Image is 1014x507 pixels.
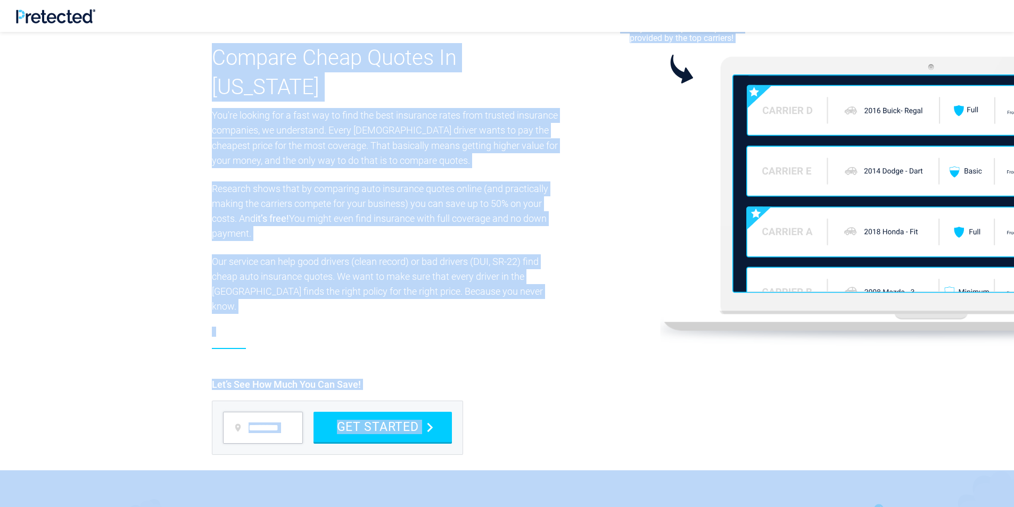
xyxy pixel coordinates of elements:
[212,108,562,168] p: You're looking for a fast way to find the best insurance rates from trusted insurance companies, ...
[212,379,795,390] div: Let’s See How Much You Can Save!
[16,9,95,23] img: Pretected Logo
[212,43,562,102] h3: Compare Cheap Quotes In [US_STATE]
[212,181,562,241] p: Research shows that by comparing auto insurance quotes online (and practically making the carrier...
[212,254,562,314] p: Our service can help good drivers (clean record) or bad drivers (DUI, SR-22) find cheap auto insu...
[255,213,289,224] b: it’s free!
[314,412,452,442] button: GET STARTED
[223,412,303,444] input: zip code
[620,24,743,44] div: Nearly 1 million possible policies provided by the top carriers!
